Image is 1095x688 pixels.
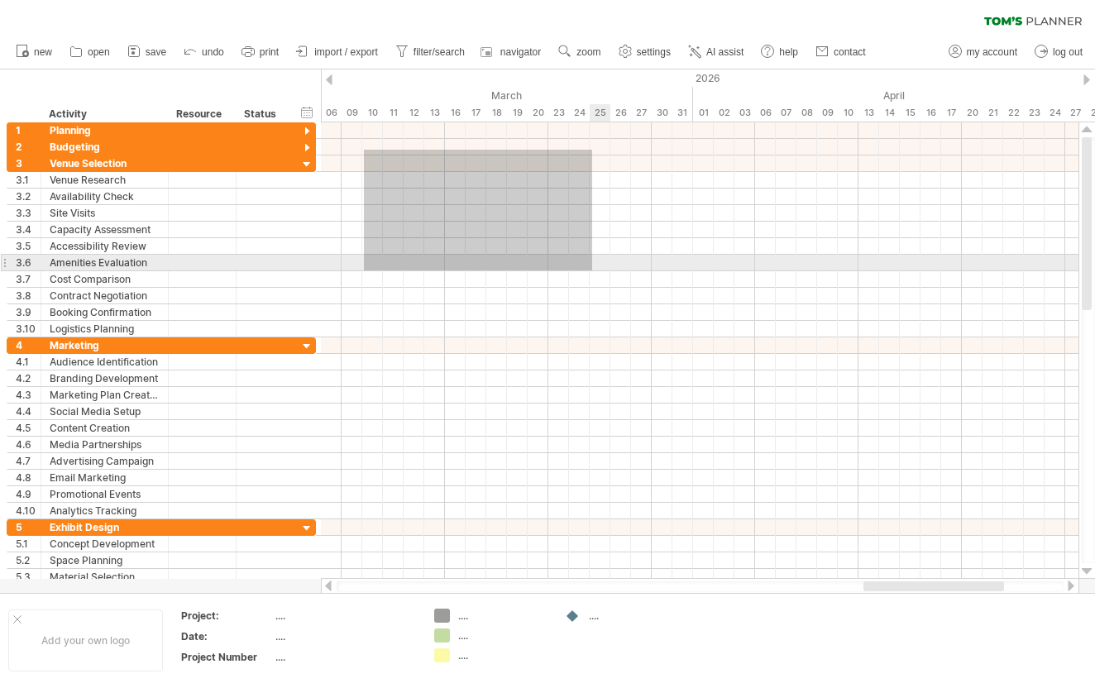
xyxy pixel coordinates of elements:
div: 4.2 [16,370,41,386]
div: 4 [16,337,41,353]
div: 3.4 [16,222,41,237]
a: save [123,41,171,63]
a: my account [944,41,1022,63]
span: import / export [314,46,378,58]
div: Thursday, 16 April 2026 [920,104,941,122]
div: Venue Selection [50,155,160,171]
div: Monday, 20 April 2026 [962,104,983,122]
div: 3.6 [16,255,41,270]
div: Friday, 6 March 2026 [321,104,342,122]
div: 5.1 [16,536,41,552]
span: new [34,46,52,58]
a: filter/search [391,41,470,63]
div: Email Marketing [50,470,160,485]
div: Friday, 13 March 2026 [424,104,445,122]
div: Venue Research [50,172,160,188]
div: Tuesday, 31 March 2026 [672,104,693,122]
div: .... [589,609,679,623]
div: .... [275,629,414,643]
div: Activity [49,106,159,122]
div: 3.9 [16,304,41,320]
a: zoom [554,41,605,63]
span: AI assist [706,46,744,58]
div: 3.8 [16,288,41,303]
a: print [237,41,284,63]
a: help [757,41,803,63]
div: Thursday, 12 March 2026 [404,104,424,122]
span: my account [967,46,1017,58]
div: Monday, 6 April 2026 [755,104,776,122]
div: .... [275,650,414,664]
div: Project: [181,609,272,623]
div: Add your own logo [8,609,163,671]
div: Wednesday, 18 March 2026 [486,104,507,122]
a: undo [179,41,229,63]
div: Monday, 23 March 2026 [548,104,569,122]
div: 4.5 [16,420,41,436]
div: Wednesday, 25 March 2026 [590,104,610,122]
div: Tuesday, 17 March 2026 [466,104,486,122]
div: 3.2 [16,189,41,204]
div: Status [244,106,280,122]
div: Monday, 27 April 2026 [1065,104,1086,122]
div: 3.10 [16,321,41,337]
div: March 2026 [238,87,693,104]
div: Friday, 10 April 2026 [838,104,858,122]
span: log out [1053,46,1083,58]
div: .... [458,609,548,623]
div: Tuesday, 21 April 2026 [983,104,1003,122]
div: 4.4 [16,404,41,419]
div: Accessibility Review [50,238,160,254]
div: Thursday, 19 March 2026 [507,104,528,122]
a: AI assist [684,41,748,63]
div: .... [458,628,548,643]
div: Monday, 30 March 2026 [652,104,672,122]
span: help [779,46,798,58]
span: navigator [500,46,541,58]
div: Friday, 17 April 2026 [941,104,962,122]
div: Friday, 20 March 2026 [528,104,548,122]
div: 1 [16,122,41,138]
div: Tuesday, 14 April 2026 [879,104,900,122]
span: undo [202,46,224,58]
span: settings [637,46,671,58]
div: Planning [50,122,160,138]
div: Marketing Plan Creation [50,387,160,403]
div: Friday, 3 April 2026 [734,104,755,122]
div: Wednesday, 15 April 2026 [900,104,920,122]
div: 4.10 [16,503,41,518]
div: 3.1 [16,172,41,188]
div: Monday, 16 March 2026 [445,104,466,122]
span: print [260,46,279,58]
span: open [88,46,110,58]
div: 4.6 [16,437,41,452]
div: Booking Confirmation [50,304,160,320]
div: 4.1 [16,354,41,370]
span: contact [834,46,866,58]
a: import / export [292,41,383,63]
div: Wednesday, 8 April 2026 [796,104,817,122]
div: 3.7 [16,271,41,287]
span: save [146,46,166,58]
div: 5.2 [16,552,41,568]
a: navigator [478,41,546,63]
div: Promotional Events [50,486,160,502]
div: Contract Negotiation [50,288,160,303]
div: Marketing [50,337,160,353]
div: .... [458,648,548,662]
div: Media Partnerships [50,437,160,452]
a: settings [614,41,676,63]
div: 4.8 [16,470,41,485]
div: 4.3 [16,387,41,403]
div: Tuesday, 10 March 2026 [362,104,383,122]
div: Date: [181,629,272,643]
div: Concept Development [50,536,160,552]
div: Content Creation [50,420,160,436]
div: Space Planning [50,552,160,568]
div: Budgeting [50,139,160,155]
div: Friday, 27 March 2026 [631,104,652,122]
div: Monday, 13 April 2026 [858,104,879,122]
div: Analytics Tracking [50,503,160,518]
div: Amenities Evaluation [50,255,160,270]
span: zoom [576,46,600,58]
